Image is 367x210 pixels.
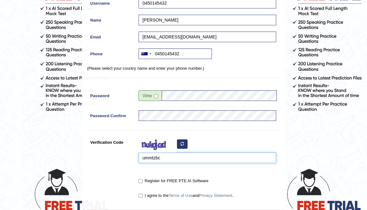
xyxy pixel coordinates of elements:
input: +61 412 345 678 [139,48,212,59]
input: Register for FREE PTE AI Software [139,179,143,183]
a: Terms of Use [169,193,193,198]
label: I agree to the and . [139,192,233,199]
label: Verification Code [87,137,135,145]
div: Australia: +61 [139,49,153,59]
label: Phone [87,48,135,57]
input: Show/Hide Password [154,94,158,98]
label: Register for FREE PTE AI Software [139,178,208,184]
label: Password [87,90,135,99]
input: I agree to theTerms of UseandPrivacy Statement. [139,194,143,198]
p: (Please select your country name and enter your phone number.) [87,65,280,71]
a: Privacy Statement [199,193,232,198]
label: Password Confirm [87,110,135,119]
label: Email [87,32,135,40]
label: Name [87,15,135,23]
